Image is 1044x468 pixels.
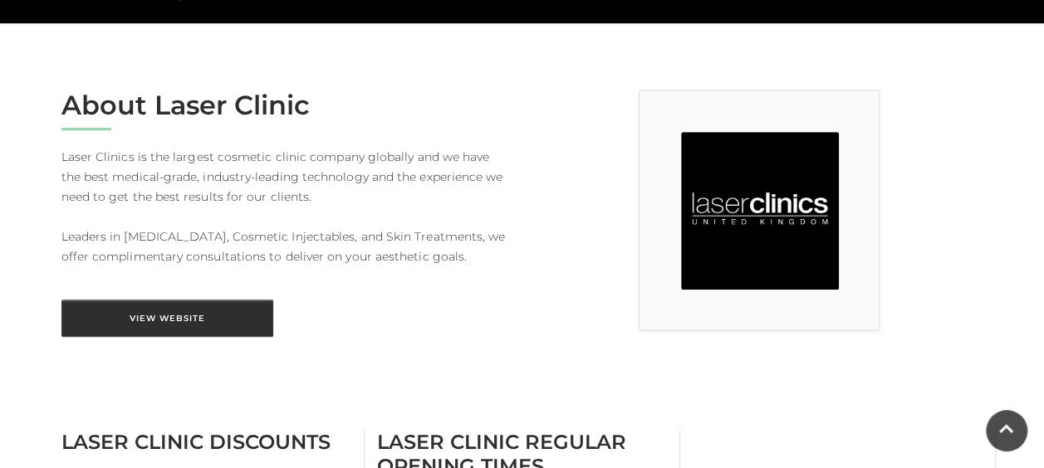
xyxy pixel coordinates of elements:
[681,132,839,290] img: Laser Clinic
[61,147,510,266] p: Laser Clinics is the largest cosmetic clinic company globally and we have the best medical-grade,...
[61,430,351,454] h3: Laser Clinic Discounts
[61,90,510,121] h2: About Laser Clinic
[61,300,273,337] a: View Website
